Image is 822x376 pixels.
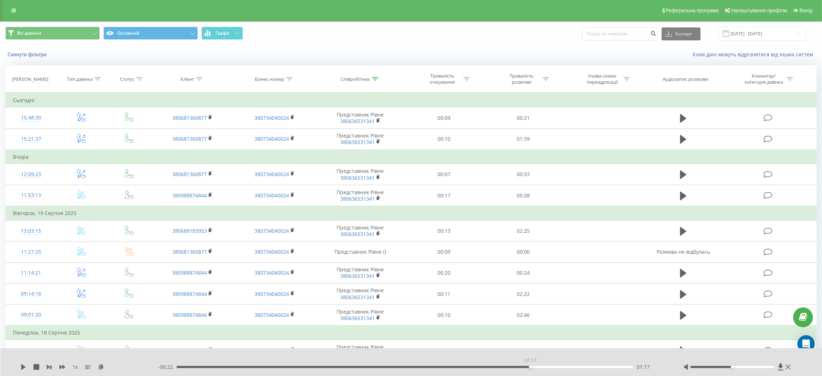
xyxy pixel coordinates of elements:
a: 380636531341 [340,174,375,181]
a: 380681360877 [172,171,207,178]
button: Основний [103,27,198,40]
a: 380636531341 [340,195,375,202]
td: 00:20 [405,262,484,283]
a: 380681360877 [172,114,207,121]
div: Клієнт [181,76,194,82]
a: 380636531341 [340,118,375,124]
a: 380988874844 [172,347,207,354]
a: 380734040024 [254,290,289,297]
span: Графік [216,31,230,36]
div: Accessibility label [529,366,532,368]
a: 380734040024 [254,192,289,199]
td: Представник Рівне [316,220,405,241]
div: [PERSON_NAME] [12,76,48,82]
a: 380688183953 [172,227,207,234]
div: 16:16:36 [13,344,49,358]
div: 12:09:23 [13,167,49,182]
div: 09:01:20 [13,308,49,322]
div: 11:27:25 [13,245,49,259]
td: 05:08 [484,185,563,206]
td: 00:17 [405,185,484,206]
td: 02:22 [484,284,563,305]
td: Представник Рівне [316,128,405,150]
div: 15:48:30 [13,111,49,125]
td: Вівторок, 19 Серпня 2025 [6,206,817,220]
td: 02:25 [484,220,563,241]
a: 380734040024 [254,114,289,121]
td: 00:21 [484,108,563,128]
button: Експорт [662,27,701,40]
td: Понеділок, 18 Серпня 2025 [6,325,817,340]
a: Коли дані можуть відрізнятися вiд інших систем [693,51,817,58]
div: 01:17 [524,355,538,366]
td: 00:10 [405,340,484,361]
div: 15:21:37 [13,132,49,146]
td: 00:53 [484,164,563,185]
a: 380681360877 [172,248,207,255]
span: Налаштування профілю [731,8,787,13]
td: Представник Рівне [316,262,405,283]
td: 00:24 [484,262,563,283]
td: Сьогодні [6,93,817,108]
td: 00:00 [484,241,563,262]
button: Скинути фільтри [5,51,50,58]
div: Статус [120,76,134,82]
td: Вчора [6,150,817,164]
a: 380636531341 [340,139,375,145]
a: 380988874844 [172,269,207,276]
div: 11:14:21 [13,266,49,280]
td: 00:11 [405,284,484,305]
a: 380636531341 [340,315,375,322]
a: 380681360877 [172,135,207,142]
a: 380988874844 [172,311,207,318]
td: 02:55 [484,340,563,361]
div: 11:53:13 [13,188,49,202]
a: 380636531341 [340,231,375,237]
a: 380734040024 [254,311,289,318]
a: 380734040024 [254,269,289,276]
td: 00:09 [405,241,484,262]
a: 380734040024 [254,347,289,354]
td: Представник Рівне [316,340,405,361]
div: 09:14:18 [13,287,49,301]
td: Представник Рівне [316,164,405,185]
span: Розмова не відбулась [657,248,710,255]
div: Коментар/категорія дзвінка [743,73,785,85]
span: 1 x [72,363,78,371]
button: Графік [201,27,243,40]
div: Open Intercom Messenger [797,335,815,353]
button: Всі дзвінки [5,27,100,40]
span: Всі дзвінки [17,30,41,36]
span: 01:17 [637,363,650,371]
div: Тривалість очікування [423,73,462,85]
td: 00:07 [405,164,484,185]
td: 00:13 [405,220,484,241]
div: Тривалість розмови [502,73,541,85]
td: 01:39 [484,128,563,150]
a: 380988874844 [172,192,207,199]
td: Представник Рівне [316,185,405,206]
div: Назва схеми переадресації [583,73,622,85]
a: 380734040024 [254,227,289,234]
a: 380636531341 [340,272,375,279]
a: 380734040024 [254,135,289,142]
div: Тип дзвінка [67,76,93,82]
td: Представник Рівне [316,284,405,305]
input: Пошук за номером [582,27,658,40]
div: 13:03:15 [13,224,49,238]
span: Реферальна програма [666,8,719,13]
td: 00:10 [405,305,484,326]
a: 380988874844 [172,290,207,297]
div: Бізнес номер [255,76,284,82]
td: Представник Рівне () [316,241,405,262]
div: Співробітник [341,76,370,82]
td: Представник Рівне [316,108,405,128]
div: Accessibility label [731,366,734,368]
span: Вихід [800,8,812,13]
td: Представник Рівне [316,305,405,326]
span: - 00:22 [158,363,177,371]
a: 380734040024 [254,171,289,178]
td: 02:46 [484,305,563,326]
div: Аудіозапис розмови [663,76,708,82]
td: 00:10 [405,128,484,150]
